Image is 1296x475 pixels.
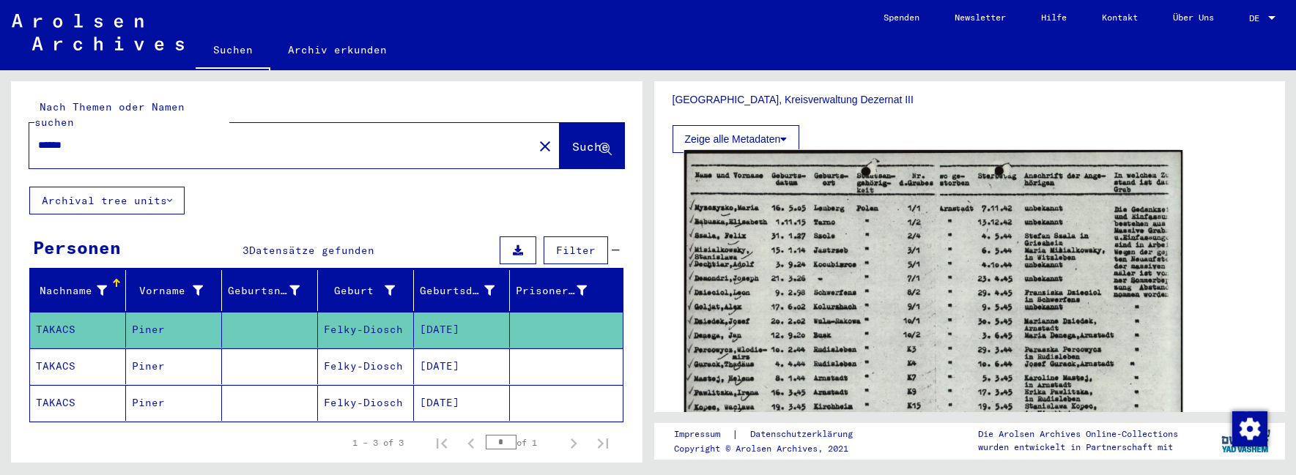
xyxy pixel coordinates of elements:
[36,283,107,299] div: Nachname
[126,312,222,348] mat-cell: Piner
[228,279,318,302] div: Geburtsname
[228,283,300,299] div: Geburtsname
[456,428,486,457] button: Previous page
[30,312,126,348] mat-cell: TAKACS
[414,270,510,311] mat-header-cell: Geburtsdatum
[270,32,404,67] a: Archiv erkunden
[196,32,270,70] a: Suchen
[560,123,624,168] button: Suche
[427,428,456,457] button: First page
[510,270,623,311] mat-header-cell: Prisoner #
[34,100,185,129] mat-label: Nach Themen oder Namen suchen
[132,283,203,299] div: Vorname
[516,279,605,302] div: Prisoner #
[30,348,126,384] mat-cell: TAKACS
[132,279,221,302] div: Vorname
[978,427,1178,441] p: Die Arolsen Archives Online-Collections
[486,435,559,449] div: of 1
[126,348,222,384] mat-cell: Piner
[572,139,609,154] span: Suche
[530,131,560,160] button: Clear
[36,279,125,302] div: Nachname
[30,270,126,311] mat-header-cell: Nachname
[414,385,510,421] mat-cell: [DATE]
[126,385,222,421] mat-cell: Piner
[12,14,184,51] img: Arolsen_neg.svg
[249,244,374,257] span: Datensätze gefunden
[414,348,510,384] mat-cell: [DATE]
[242,244,249,257] span: 3
[1249,13,1265,23] span: DE
[673,92,1267,108] p: [GEOGRAPHIC_DATA], Kreisverwaltung Dezernat III
[30,385,126,421] mat-cell: TAKACS
[1232,411,1267,446] img: Zustimmung ändern
[536,138,554,155] mat-icon: close
[738,427,870,442] a: Datenschutzerklärung
[1232,411,1267,446] div: Zustimmung ändern
[674,427,732,442] a: Impressum
[352,436,404,449] div: 1 – 3 of 3
[318,270,414,311] mat-header-cell: Geburt‏
[673,125,800,153] button: Zeige alle Metadaten
[33,234,121,261] div: Personen
[588,428,618,457] button: Last page
[324,279,413,302] div: Geburt‏
[559,428,588,457] button: Next page
[420,283,495,299] div: Geburtsdatum
[414,312,510,348] mat-cell: [DATE]
[29,187,185,214] button: Archival tree units
[1218,422,1273,459] img: yv_logo.png
[674,427,870,442] div: |
[126,270,222,311] mat-header-cell: Vorname
[674,442,870,455] p: Copyright © Arolsen Archives, 2021
[318,385,414,421] mat-cell: Felky-Diosch
[420,279,513,302] div: Geburtsdatum
[318,312,414,348] mat-cell: Felky-Diosch
[318,348,414,384] mat-cell: Felky-Diosch
[556,244,596,257] span: Filter
[544,236,608,264] button: Filter
[222,270,318,311] mat-header-cell: Geburtsname
[516,283,587,299] div: Prisoner #
[324,283,395,299] div: Geburt‏
[978,441,1178,454] p: wurden entwickelt in Partnerschaft mit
